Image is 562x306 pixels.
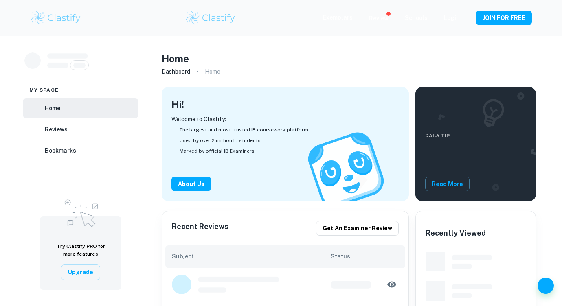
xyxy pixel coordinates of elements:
p: Home [205,67,220,76]
h6: Recently Viewed [426,227,486,239]
h6: Subject [172,252,331,261]
button: Get an examiner review [316,221,399,236]
h6: Home [45,104,60,113]
a: Schools [405,15,428,21]
img: Clastify logo [30,10,82,26]
p: Welcome to Clastify: [171,115,399,124]
h6: Status [331,252,399,261]
p: Review [369,14,389,23]
h6: Reviews [45,125,68,134]
h4: Hi ! [171,97,184,111]
span: Daily Tip [425,132,470,139]
a: Reviews [23,120,138,139]
button: About Us [171,177,211,191]
a: Dashboard [162,66,190,77]
p: Exemplars [323,13,353,22]
img: Clastify logo [185,10,237,26]
a: Login [444,15,460,21]
span: My space [29,86,59,94]
button: Read More [425,177,470,191]
img: Upgrade to Pro [60,195,101,229]
h6: Recent Reviews [172,221,228,236]
h6: Bookmarks [45,146,76,155]
button: Upgrade [61,264,100,280]
a: Bookmarks [23,141,138,160]
a: Home [23,98,138,118]
span: Marked by official IB Examiners [180,147,255,155]
h6: Try Clastify for more features [50,243,112,258]
button: Help and Feedback [538,278,554,294]
h4: Home [162,51,189,66]
button: JOIN FOR FREE [476,11,532,25]
span: Used by over 2 million IB students [180,137,261,144]
span: The largest and most trusted IB coursework platform [180,126,308,133]
span: PRO [86,243,97,249]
